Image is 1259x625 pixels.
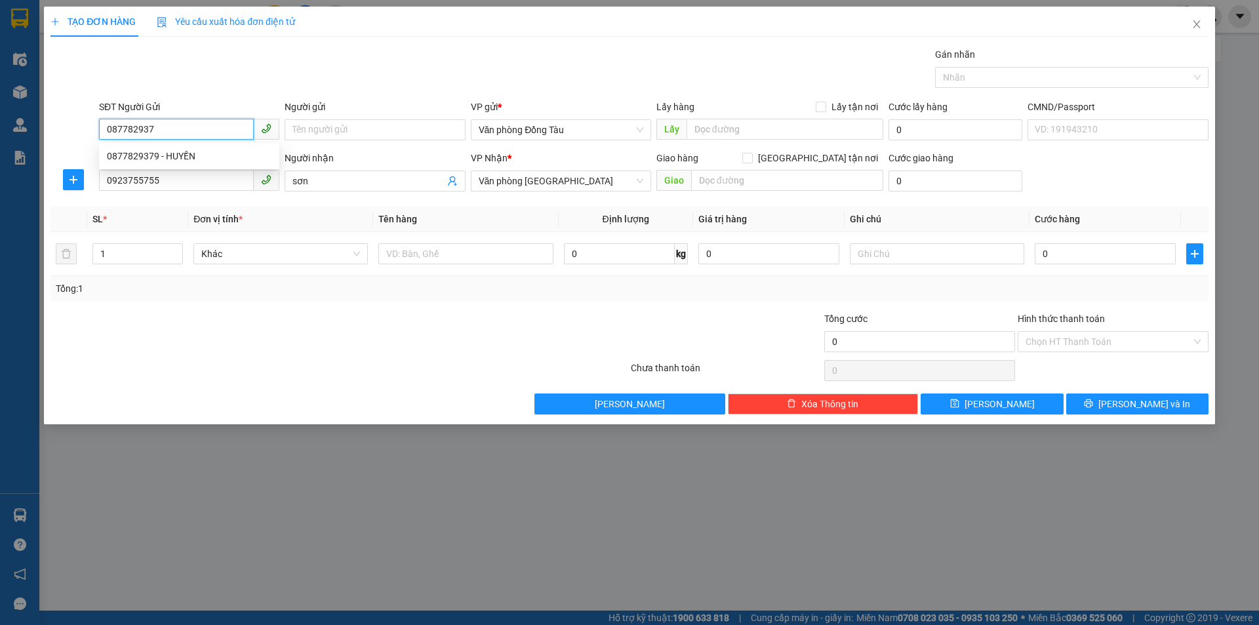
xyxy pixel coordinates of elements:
span: printer [1084,399,1093,409]
span: phone [261,123,271,134]
th: Ghi chú [845,207,1029,232]
div: Người nhận [285,151,465,165]
span: [PERSON_NAME] và In [1098,397,1190,411]
button: plus [1186,243,1203,264]
span: plus [50,17,60,26]
span: Lấy [656,119,687,140]
img: logo.jpg [16,16,82,82]
input: 0 [698,243,839,264]
div: Tổng: 1 [56,281,486,296]
img: icon [157,17,167,28]
li: 01A03 [GEOGRAPHIC_DATA], [GEOGRAPHIC_DATA] ( bên cạnh cây xăng bến xe phía Bắc cũ) [73,32,298,81]
span: [PERSON_NAME] [595,397,665,411]
button: Close [1178,7,1215,43]
li: Hotline: 1900888999 [73,81,298,98]
span: Giao hàng [656,153,698,163]
span: phone [261,174,271,185]
input: VD: Bàn, Ghế [378,243,553,264]
b: 36 Limousine [138,15,232,31]
span: [GEOGRAPHIC_DATA] tận nơi [753,151,883,165]
span: Cước hàng [1035,214,1080,224]
label: Cước giao hàng [889,153,953,163]
span: Yêu cầu xuất hóa đơn điện tử [157,16,295,27]
div: 0877829379 - HUYỀN [107,149,271,163]
span: Xóa Thông tin [801,397,858,411]
input: Cước lấy hàng [889,119,1022,140]
div: Người gửi [285,100,465,114]
span: Văn phòng Đồng Tàu [479,120,643,140]
button: delete [56,243,77,264]
span: [PERSON_NAME] [965,397,1035,411]
span: Khác [201,244,360,264]
button: deleteXóa Thông tin [728,393,919,414]
input: Dọc đường [687,119,883,140]
input: Dọc đường [691,170,883,191]
label: Cước lấy hàng [889,102,948,112]
input: Ghi Chú [850,243,1024,264]
span: VP Nhận [471,153,508,163]
span: Lấy tận nơi [826,100,883,114]
span: Tổng cước [824,313,868,324]
button: plus [63,169,84,190]
button: save[PERSON_NAME] [921,393,1063,414]
label: Hình thức thanh toán [1018,313,1105,324]
span: Tên hàng [378,214,417,224]
span: user-add [447,176,458,186]
span: plus [1187,249,1203,259]
span: close [1191,19,1202,30]
button: printer[PERSON_NAME] và In [1066,393,1209,414]
div: Chưa thanh toán [629,361,823,384]
div: VP gửi [471,100,651,114]
span: kg [675,243,688,264]
div: SĐT Người Gửi [99,100,279,114]
span: plus [64,174,83,185]
span: SL [92,214,103,224]
span: Văn phòng Thanh Hóa [479,171,643,191]
span: Đơn vị tính [193,214,243,224]
label: Gán nhãn [935,49,975,60]
span: TẠO ĐƠN HÀNG [50,16,136,27]
span: delete [787,399,796,409]
button: [PERSON_NAME] [534,393,725,414]
input: Cước giao hàng [889,171,1022,192]
span: Giao [656,170,691,191]
span: save [950,399,959,409]
div: 0877829379 - HUYỀN [99,146,279,167]
span: Định lượng [603,214,649,224]
div: CMND/Passport [1028,100,1208,114]
span: Lấy hàng [656,102,694,112]
span: Giá trị hàng [698,214,747,224]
